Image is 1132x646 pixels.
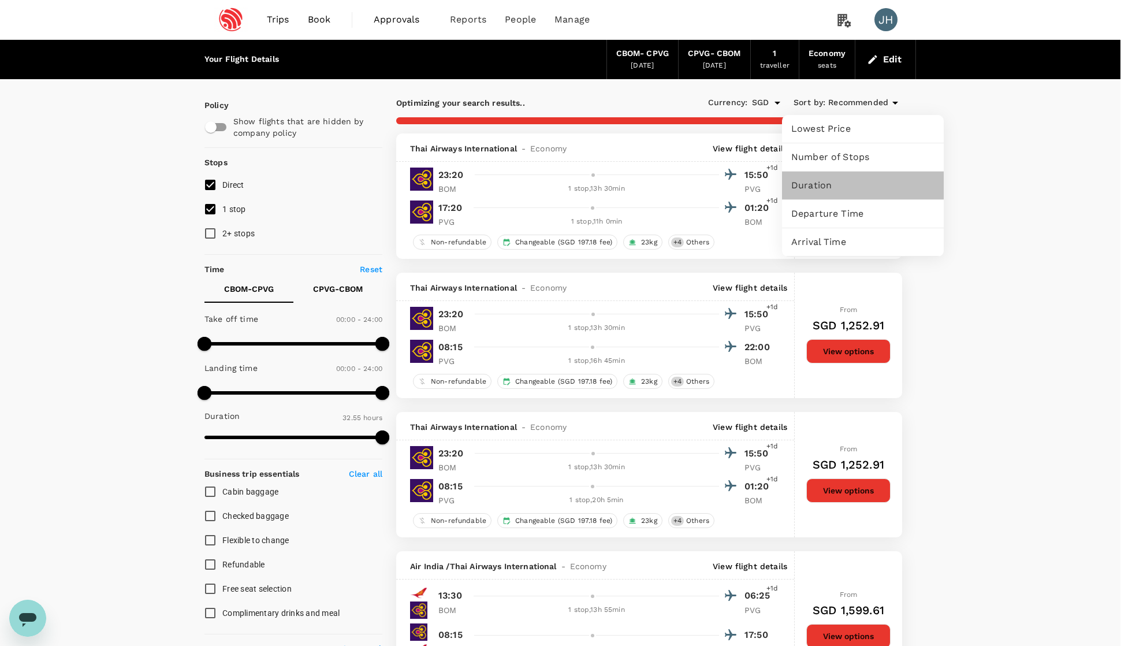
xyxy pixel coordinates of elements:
div: Lowest Price [782,115,944,143]
div: Number of Stops [782,143,944,171]
div: Departure Time [782,200,944,228]
span: Departure Time [791,207,934,221]
div: Duration [782,172,944,199]
span: Arrival Time [791,235,934,249]
span: Lowest Price [791,122,934,136]
div: Arrival Time [782,228,944,256]
span: Duration [791,179,934,192]
span: Number of Stops [791,150,934,164]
